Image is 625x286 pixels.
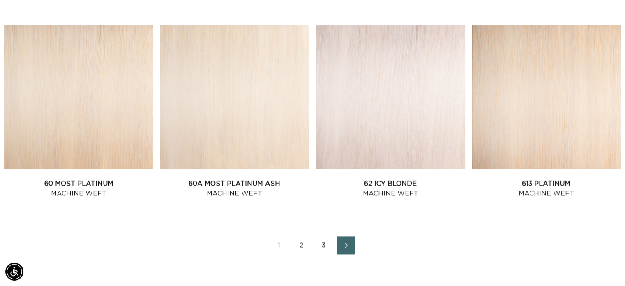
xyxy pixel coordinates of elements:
iframe: Chat Widget [584,246,625,286]
a: 613 Platinum Machine Weft [472,179,621,198]
a: Next page [337,236,355,254]
a: Page 3 [315,236,333,254]
a: 62 Icy Blonde Machine Weft [316,179,465,198]
a: Page 2 [293,236,311,254]
a: 60 Most Platinum Machine Weft [4,179,153,198]
a: Page 1 [270,236,288,254]
a: 60A Most Platinum Ash Machine Weft [160,179,309,198]
nav: Pagination [4,236,621,254]
div: Accessibility Menu [5,263,23,281]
